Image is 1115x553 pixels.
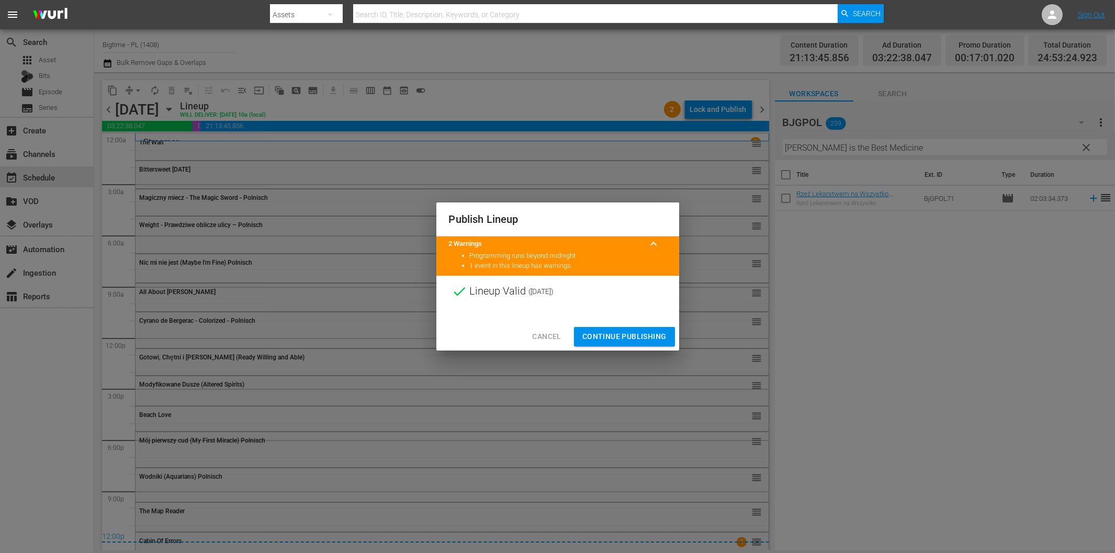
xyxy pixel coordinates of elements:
[532,330,561,343] span: Cancel
[449,211,667,228] h2: Publish Lineup
[524,327,569,346] button: Cancel
[648,238,660,250] span: keyboard_arrow_up
[6,8,19,21] span: menu
[436,276,679,307] div: Lineup Valid
[470,251,667,261] li: Programming runs beyond midnight
[582,330,667,343] span: Continue Publishing
[449,239,641,249] title: 2 Warnings
[853,4,881,23] span: Search
[574,327,675,346] button: Continue Publishing
[529,284,554,299] span: ( [DATE] )
[470,261,667,271] li: 1 event in this lineup has warnings.
[25,3,75,27] img: ans4CAIJ8jUAAAAAAAAAAAAAAAAAAAAAAAAgQb4GAAAAAAAAAAAAAAAAAAAAAAAAJMjXAAAAAAAAAAAAAAAAAAAAAAAAgAT5G...
[641,231,667,256] button: keyboard_arrow_up
[1078,10,1105,19] a: Sign Out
